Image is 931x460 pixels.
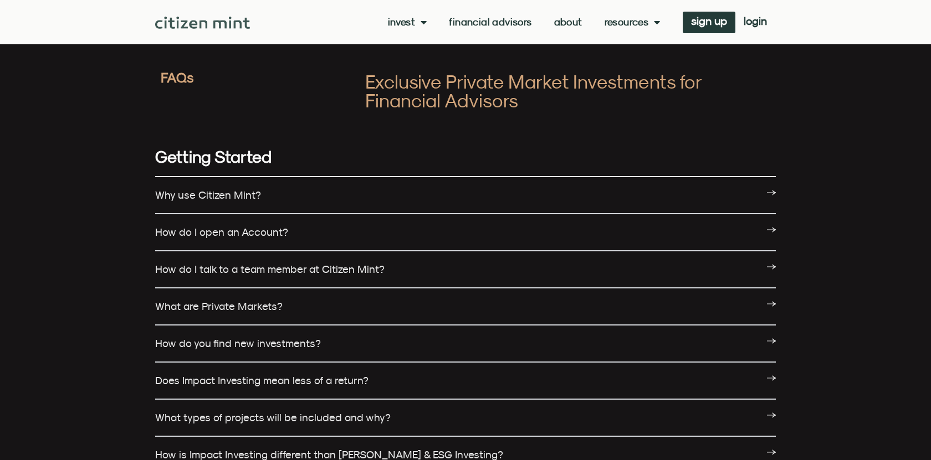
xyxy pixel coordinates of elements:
div: How do I talk to a team member at Citizen Mint? [155,251,776,288]
a: How do I open an Account? [155,226,288,238]
a: Invest [388,17,427,28]
a: sign up [683,12,735,33]
a: How do I talk to a team member at Citizen Mint? [155,263,385,275]
a: About [554,17,582,28]
h3: Getting Started [155,148,776,165]
a: Does Impact Investing mean less of a return? [155,374,369,386]
a: Why use Citizen Mint? [155,189,261,201]
img: Citizen Mint [155,17,250,29]
div: Does Impact Investing mean less of a return? [155,363,776,400]
span: login [744,17,767,25]
a: What are Private Markets? [155,300,283,312]
div: Why use Citizen Mint? [155,177,776,214]
div: How do I open an Account? [155,214,776,251]
div: How do you find new investments? [155,325,776,363]
div: What types of projects will be included and why? [155,400,776,437]
h2: FAQs [161,72,354,83]
a: What types of projects will be included and why? [155,411,391,423]
a: login [735,12,775,33]
a: Financial Advisors [449,17,531,28]
a: Resources [605,17,661,28]
h2: Exclusive Private Market Investments for Financial Advisors [365,72,770,110]
span: sign up [691,17,727,25]
div: What are Private Markets? [155,288,776,325]
a: How do you find new investments? [155,337,321,349]
nav: Menu [388,17,661,28]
